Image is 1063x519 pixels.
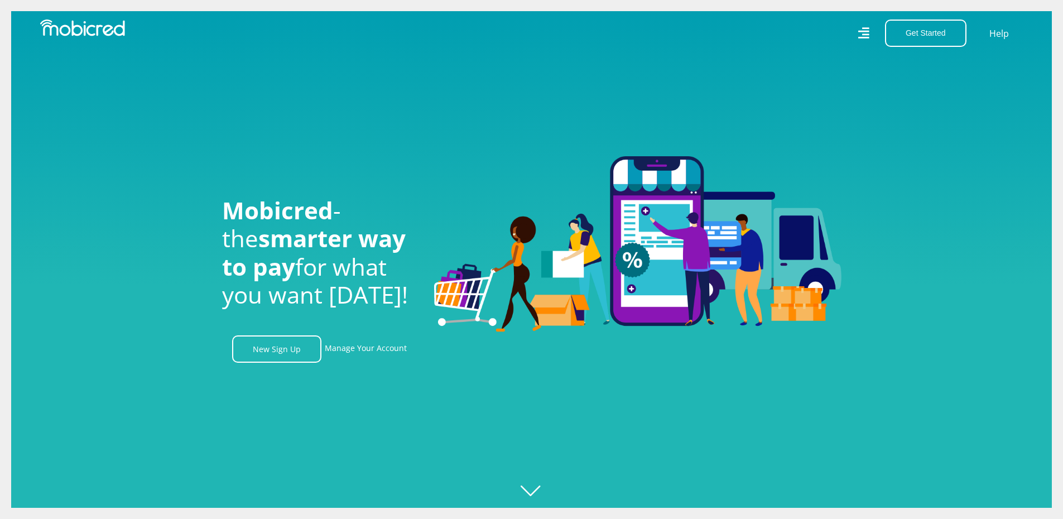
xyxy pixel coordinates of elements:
a: Manage Your Account [325,335,407,363]
a: Help [989,26,1009,41]
span: Mobicred [222,194,333,226]
button: Get Started [885,20,966,47]
img: Welcome to Mobicred [434,156,841,333]
h1: - the for what you want [DATE]! [222,196,417,309]
img: Mobicred [40,20,125,36]
a: New Sign Up [232,335,321,363]
span: smarter way to pay [222,222,406,282]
